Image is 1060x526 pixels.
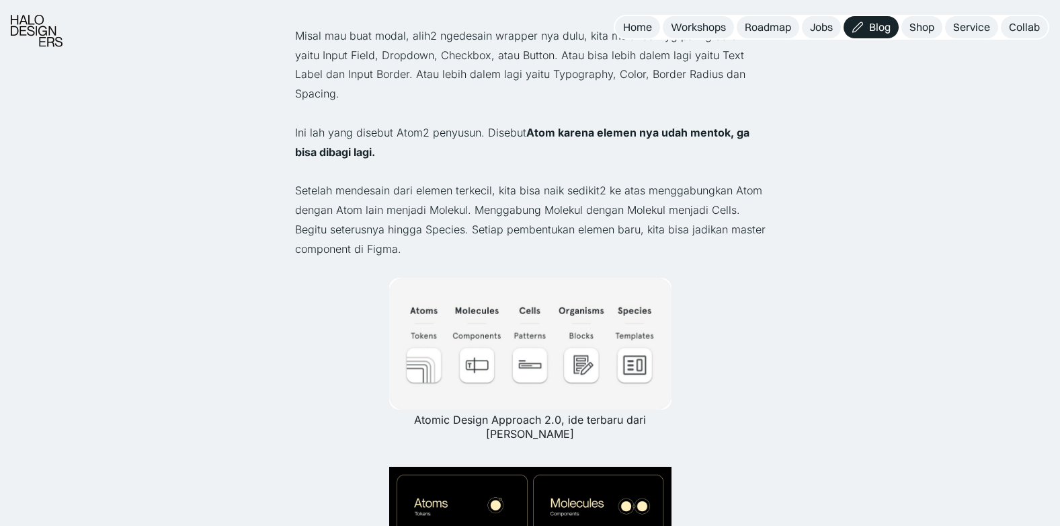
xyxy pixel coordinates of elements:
[844,16,899,38] a: Blog
[663,16,734,38] a: Workshops
[671,20,726,34] div: Workshops
[745,20,791,34] div: Roadmap
[1009,20,1040,34] div: Collab
[810,20,833,34] div: Jobs
[869,20,891,34] div: Blog
[295,161,766,181] p: ‍
[615,16,660,38] a: Home
[295,26,766,104] p: Misal mau buat modal, alih2 ngedesain wrapper nya dulu, kita mulai dari yg paling dalem yaitu Inp...
[295,7,766,26] p: ‍
[802,16,841,38] a: Jobs
[295,123,766,162] p: Ini lah yang disebut Atom2 penyusun. Disebut
[901,16,942,38] a: Shop
[909,20,934,34] div: Shop
[389,413,671,441] figcaption: Atomic Design Approach 2.0, ide terbaru dari [PERSON_NAME]
[295,181,766,258] p: Setelah mendesain dari elemen terkecil, kita bisa naik sedikit2 ke atas menggabungkan Atom dengan...
[737,16,799,38] a: Roadmap
[945,16,998,38] a: Service
[623,20,652,34] div: Home
[295,104,766,123] p: ‍
[295,447,766,467] p: ‍
[953,20,990,34] div: Service
[1001,16,1048,38] a: Collab
[295,258,766,278] p: ‍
